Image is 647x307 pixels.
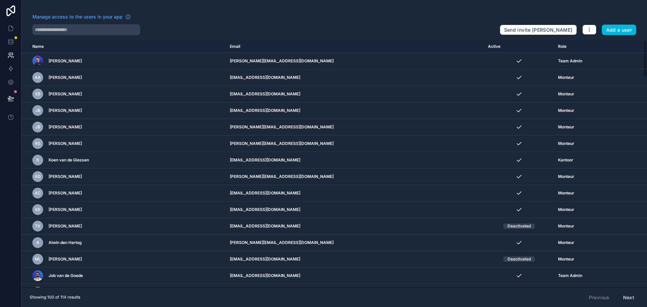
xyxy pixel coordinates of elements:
[35,256,41,262] span: ML
[226,86,484,102] td: [EMAIL_ADDRESS][DOMAIN_NAME]
[558,223,574,229] span: Monteur
[32,13,131,20] a: Manage access to the users in your app
[558,190,574,196] span: Monteur
[22,40,647,287] div: scrollable content
[484,40,554,53] th: Active
[49,108,82,113] span: [PERSON_NAME]
[35,91,40,97] span: EB
[558,256,574,262] span: Monteur
[226,40,484,53] th: Email
[36,240,39,245] span: A
[558,124,574,130] span: Monteur
[226,284,484,301] td: [PERSON_NAME][EMAIL_ADDRESS][DOMAIN_NAME]
[49,75,82,80] span: [PERSON_NAME]
[500,25,577,35] button: Send invite [PERSON_NAME]
[558,141,574,146] span: Monteur
[35,141,40,146] span: RS
[35,174,41,179] span: KG
[49,190,82,196] span: [PERSON_NAME]
[226,251,484,268] td: [EMAIL_ADDRESS][DOMAIN_NAME]
[226,218,484,235] td: [EMAIL_ADDRESS][DOMAIN_NAME]
[49,124,82,130] span: [PERSON_NAME]
[49,141,82,146] span: [PERSON_NAME]
[226,69,484,86] td: [EMAIL_ADDRESS][DOMAIN_NAME]
[558,240,574,245] span: Monteur
[226,202,484,218] td: [EMAIL_ADDRESS][DOMAIN_NAME]
[35,223,40,229] span: TK
[226,235,484,251] td: [PERSON_NAME][EMAIL_ADDRESS][DOMAIN_NAME]
[618,292,639,303] button: Next
[49,58,82,64] span: [PERSON_NAME]
[558,58,582,64] span: Team Admin
[507,256,531,262] div: Deactivated
[558,174,574,179] span: Monteur
[226,53,484,69] td: [PERSON_NAME][EMAIL_ADDRESS][DOMAIN_NAME]
[558,273,582,278] span: Team Admin
[226,152,484,168] td: [EMAIL_ADDRESS][DOMAIN_NAME]
[35,190,41,196] span: AC
[602,25,637,35] button: Add a user
[558,207,574,212] span: Monteur
[30,295,80,300] span: Showing 100 of 114 results
[49,157,89,163] span: Koen van de Giessen
[35,124,40,130] span: JB
[558,91,574,97] span: Monteur
[49,273,83,278] span: Job van de Goede
[35,75,41,80] span: AA
[49,223,82,229] span: [PERSON_NAME]
[226,135,484,152] td: [PERSON_NAME][EMAIL_ADDRESS][DOMAIN_NAME]
[554,40,620,53] th: Role
[558,157,573,163] span: Kantoor
[226,168,484,185] td: [PERSON_NAME][EMAIL_ADDRESS][DOMAIN_NAME]
[226,102,484,119] td: [EMAIL_ADDRESS][DOMAIN_NAME]
[35,207,40,212] span: SK
[226,268,484,284] td: [EMAIL_ADDRESS][DOMAIN_NAME]
[558,75,574,80] span: Monteur
[558,108,574,113] span: Monteur
[49,240,82,245] span: Alwin den Hartog
[226,185,484,202] td: [EMAIL_ADDRESS][DOMAIN_NAME]
[507,223,531,229] div: Deactivated
[49,91,82,97] span: [PERSON_NAME]
[22,40,226,53] th: Name
[49,256,82,262] span: [PERSON_NAME]
[49,174,82,179] span: [PERSON_NAME]
[35,108,40,113] span: JB
[226,119,484,135] td: [PERSON_NAME][EMAIL_ADDRESS][DOMAIN_NAME]
[49,207,82,212] span: [PERSON_NAME]
[36,157,39,163] span: K
[32,13,123,20] span: Manage access to the users in your app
